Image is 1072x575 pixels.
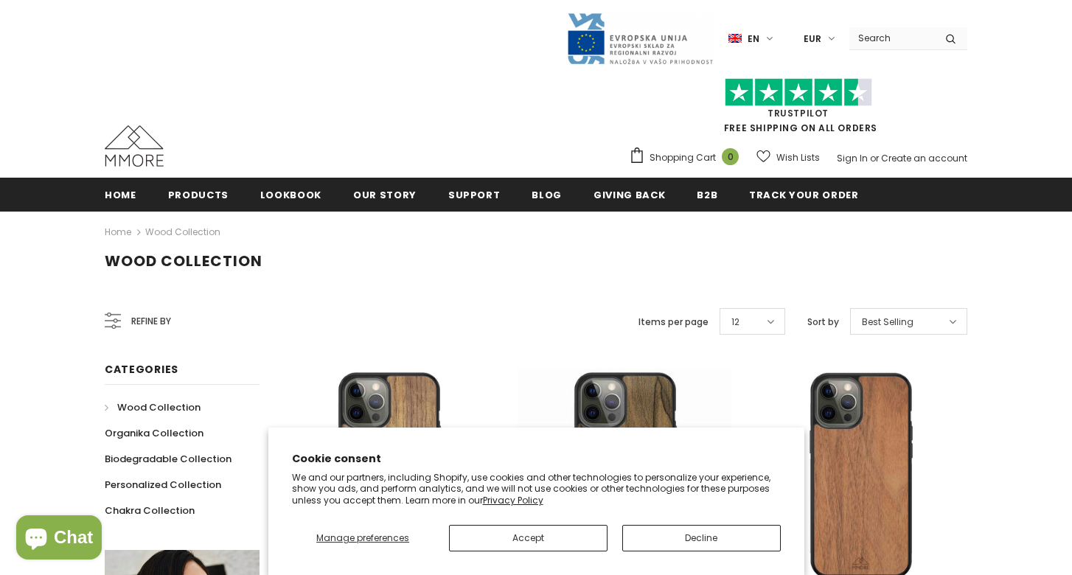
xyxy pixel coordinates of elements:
img: Javni Razpis [566,12,714,66]
a: Products [168,178,229,211]
a: Biodegradable Collection [105,446,232,472]
span: Refine by [131,313,171,330]
a: Wood Collection [145,226,220,238]
label: Sort by [807,315,839,330]
a: Chakra Collection [105,498,195,523]
span: 12 [731,315,739,330]
a: Lookbook [260,178,321,211]
span: Manage preferences [316,532,409,544]
span: Home [105,188,136,202]
span: Track your order [749,188,858,202]
button: Decline [622,525,781,551]
span: Wood Collection [117,400,201,414]
span: Biodegradable Collection [105,452,232,466]
button: Accept [449,525,608,551]
a: Javni Razpis [566,32,714,44]
span: Giving back [594,188,665,202]
span: Products [168,188,229,202]
a: Home [105,223,131,241]
span: 0 [722,148,739,165]
span: Organika Collection [105,426,203,440]
a: Create an account [881,152,967,164]
span: B2B [697,188,717,202]
label: Items per page [638,315,709,330]
span: Lookbook [260,188,321,202]
h2: Cookie consent [292,451,781,467]
span: Blog [532,188,562,202]
a: Personalized Collection [105,472,221,498]
img: i-lang-1.png [728,32,742,45]
a: Organika Collection [105,420,203,446]
span: en [748,32,759,46]
a: Our Story [353,178,417,211]
a: Home [105,178,136,211]
span: Wood Collection [105,251,262,271]
img: MMORE Cases [105,125,164,167]
a: Privacy Policy [483,494,543,506]
a: Blog [532,178,562,211]
span: or [870,152,879,164]
a: Giving back [594,178,665,211]
span: Our Story [353,188,417,202]
a: B2B [697,178,717,211]
span: Categories [105,362,178,377]
span: Best Selling [862,315,913,330]
a: Wish Lists [756,144,820,170]
p: We and our partners, including Shopify, use cookies and other technologies to personalize your ex... [292,472,781,506]
button: Manage preferences [292,525,434,551]
a: Trustpilot [768,107,829,119]
a: Shopping Cart 0 [629,147,746,169]
span: Wish Lists [776,150,820,165]
span: Personalized Collection [105,478,221,492]
a: Wood Collection [105,394,201,420]
span: Chakra Collection [105,503,195,517]
span: support [448,188,501,202]
span: Shopping Cart [650,150,716,165]
span: EUR [804,32,821,46]
inbox-online-store-chat: Shopify online store chat [12,515,106,563]
input: Search Site [849,27,934,49]
span: FREE SHIPPING ON ALL ORDERS [629,85,967,134]
a: Sign In [837,152,868,164]
a: support [448,178,501,211]
a: Track your order [749,178,858,211]
img: Trust Pilot Stars [725,78,872,107]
